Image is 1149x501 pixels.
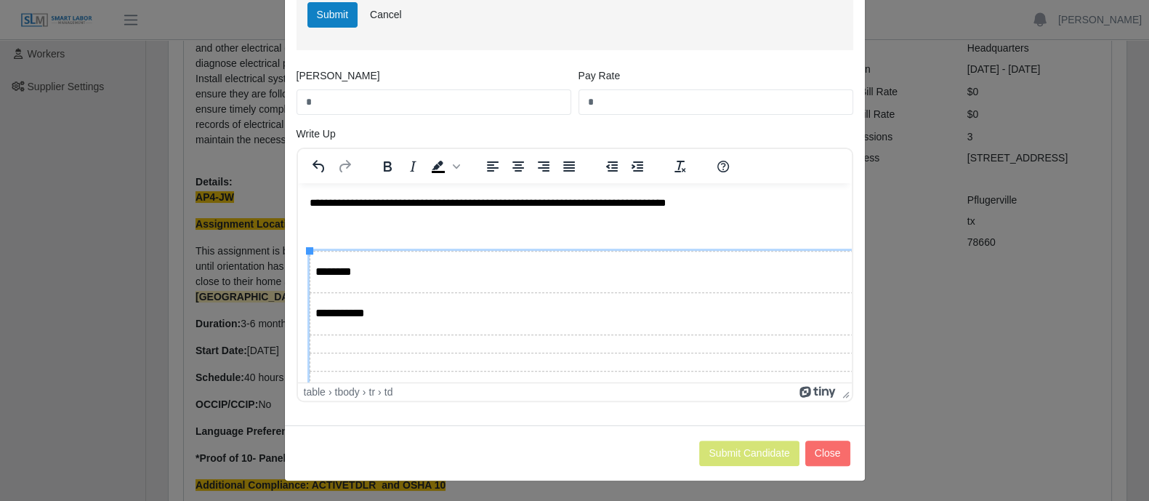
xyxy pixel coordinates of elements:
div: tbody [335,386,360,398]
button: Clear formatting [667,156,692,177]
button: Increase indent [624,156,649,177]
button: Submit Candidate [699,441,799,466]
button: Justify [556,156,581,177]
button: Close [805,441,850,466]
button: Submit [307,2,358,28]
div: › [363,386,366,398]
button: Align right [531,156,555,177]
div: Press the Up and Down arrow keys to resize the editor. [836,383,852,401]
button: Bold [374,156,399,177]
div: Background color Black [425,156,461,177]
button: Undo [307,156,331,177]
button: Help [710,156,735,177]
button: Align left [480,156,504,177]
button: Decrease indent [599,156,624,177]
div: table [304,386,326,398]
a: Powered by Tiny [799,386,836,398]
button: Align center [505,156,530,177]
label: Write Up [297,127,336,142]
label: [PERSON_NAME] [297,68,380,84]
div: › [378,386,382,398]
div: › [328,386,332,398]
div: td [384,386,393,398]
button: Italic [400,156,424,177]
button: Redo [331,156,356,177]
iframe: Rich Text Area [298,183,852,382]
div: tr [368,386,375,398]
label: Pay Rate [578,68,621,84]
a: Cancel [360,2,411,28]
